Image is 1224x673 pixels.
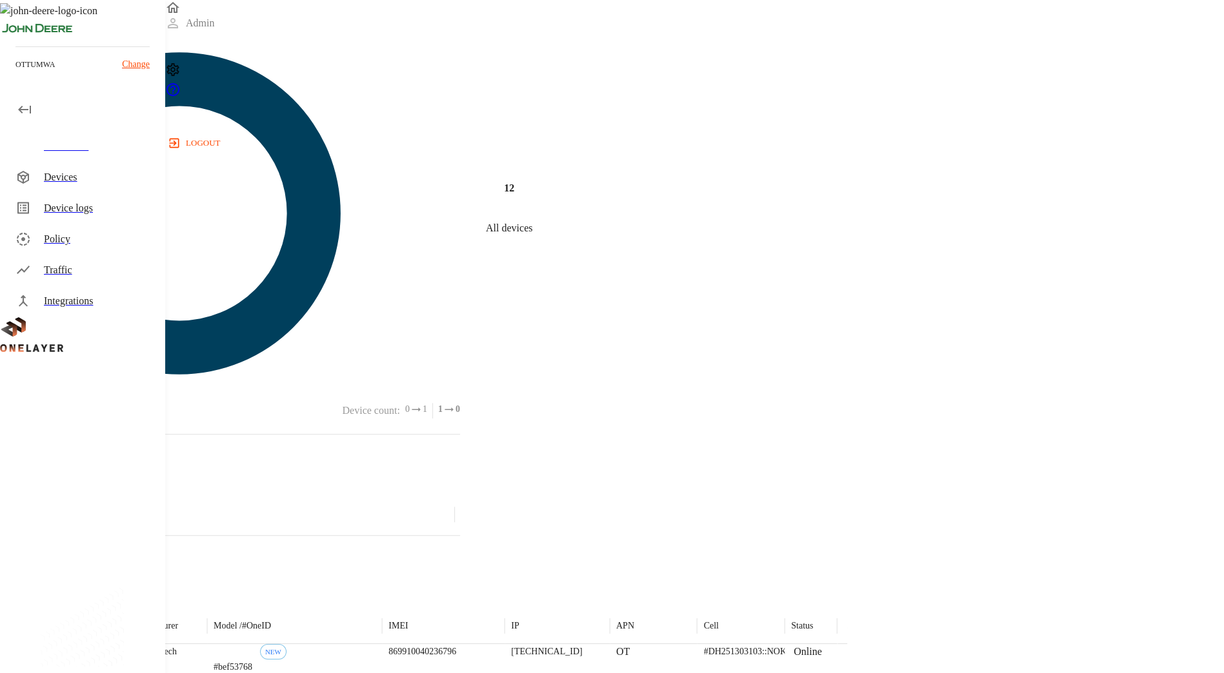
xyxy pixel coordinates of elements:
[511,619,519,632] p: IP
[186,15,214,31] p: Admin
[504,180,514,196] h4: 12
[456,403,460,416] span: 0
[165,133,1224,153] a: logout
[165,88,181,99] span: Support Portal
[616,619,634,632] p: APN
[342,403,399,418] p: Device count :
[261,648,286,656] span: NEW
[703,647,821,656] span: #DH251303103::NOKIA::ASIB
[165,88,181,99] a: onelayer-support
[214,619,271,632] p: Model /
[703,619,718,632] p: Cell
[511,645,582,658] p: [TECHNICAL_ID]
[423,403,427,416] span: 1
[165,133,225,153] button: logout
[388,645,456,658] p: 869910040236796
[486,220,532,235] p: All devices
[616,644,630,659] p: OT
[438,403,443,416] span: 1
[794,644,822,659] p: Online
[260,644,286,659] div: First seen: 10/10/2025 03:44:21 AM
[388,619,408,632] p: IMEI
[242,621,271,630] span: # OneID
[791,619,813,632] p: Status
[405,403,410,416] span: 0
